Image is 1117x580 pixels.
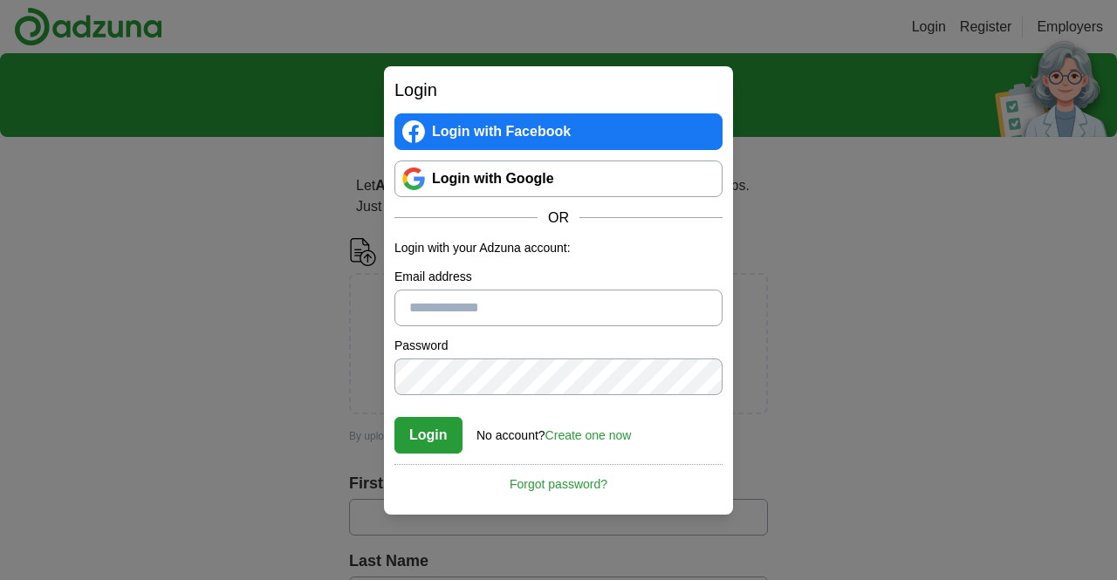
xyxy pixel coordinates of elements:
[545,428,632,442] a: Create one now
[394,239,723,257] p: Login with your Adzuna account:
[538,208,579,229] span: OR
[394,160,723,197] a: Login with Google
[394,337,723,355] label: Password
[394,113,723,150] a: Login with Facebook
[476,416,631,445] div: No account?
[394,417,463,454] button: Login
[394,268,723,286] label: Email address
[394,464,723,494] a: Forgot password?
[394,77,723,103] h2: Login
